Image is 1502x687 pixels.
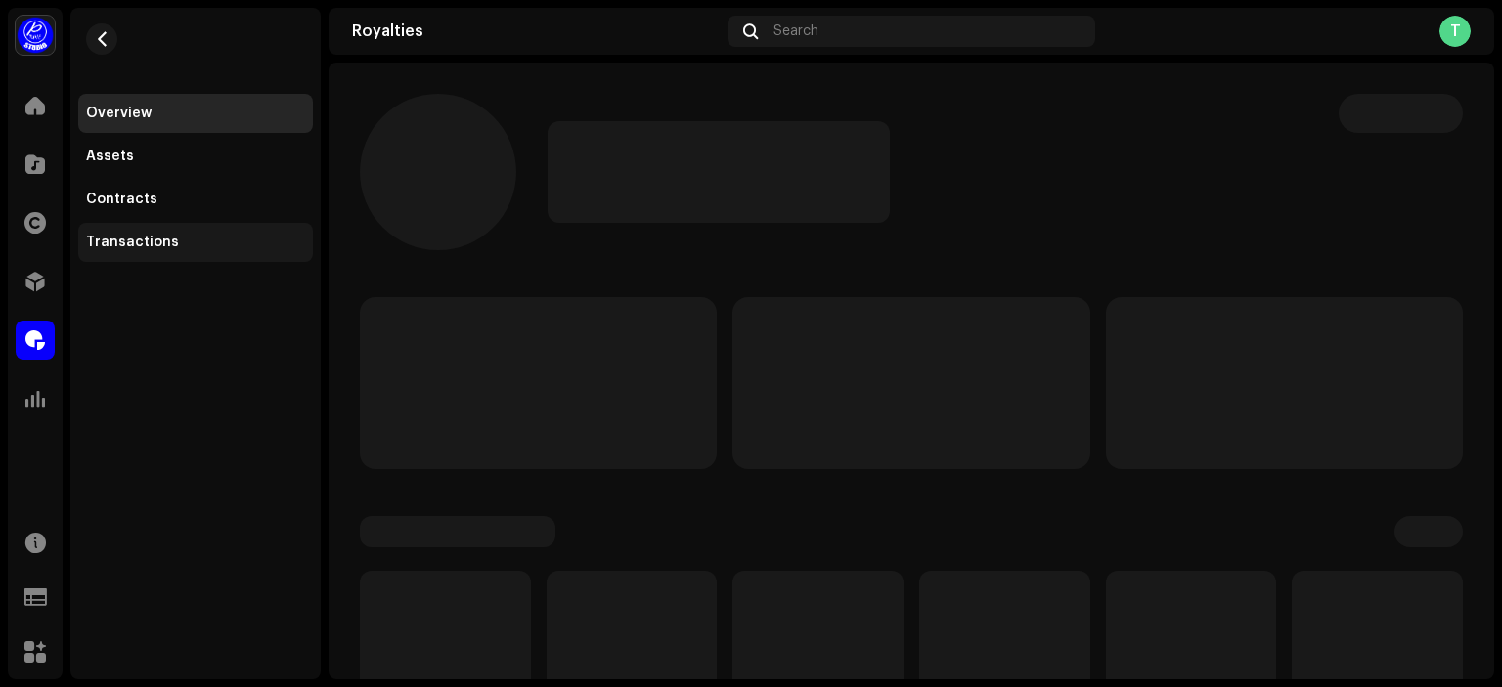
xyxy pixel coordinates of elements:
[86,106,152,121] div: Overview
[78,137,313,176] re-m-nav-item: Assets
[78,223,313,262] re-m-nav-item: Transactions
[86,192,157,207] div: Contracts
[78,180,313,219] re-m-nav-item: Contracts
[86,235,179,250] div: Transactions
[352,23,720,39] div: Royalties
[1439,16,1471,47] div: T
[86,149,134,164] div: Assets
[16,16,55,55] img: a1dd4b00-069a-4dd5-89ed-38fbdf7e908f
[78,94,313,133] re-m-nav-item: Overview
[773,23,818,39] span: Search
